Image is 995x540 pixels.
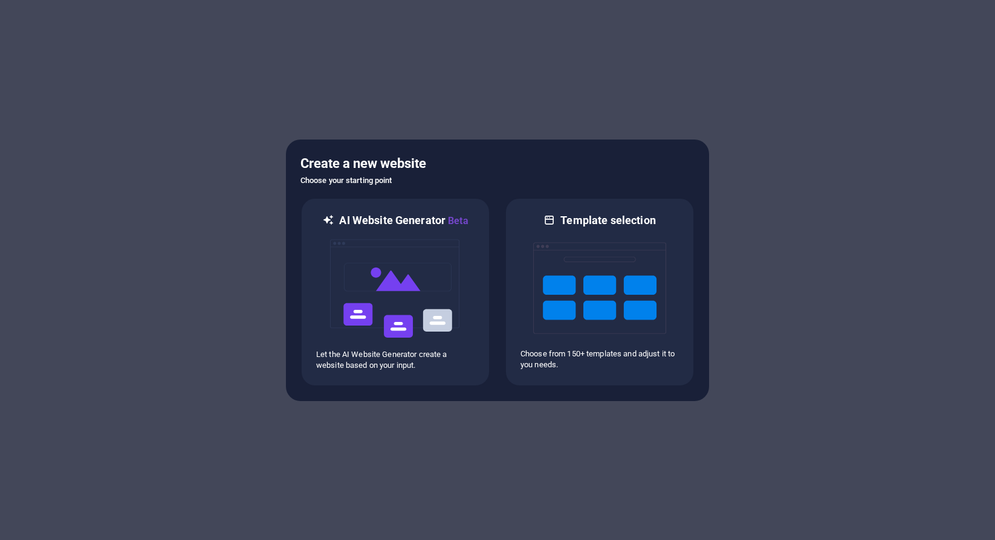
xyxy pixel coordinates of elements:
h6: Template selection [560,213,655,228]
img: ai [329,228,462,349]
span: Beta [446,215,468,227]
h6: Choose your starting point [300,173,695,188]
h5: Create a new website [300,154,695,173]
div: AI Website GeneratorBetaaiLet the AI Website Generator create a website based on your input. [300,198,490,387]
div: Template selectionChoose from 150+ templates and adjust it to you needs. [505,198,695,387]
p: Let the AI Website Generator create a website based on your input. [316,349,475,371]
p: Choose from 150+ templates and adjust it to you needs. [520,349,679,370]
h6: AI Website Generator [339,213,468,228]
